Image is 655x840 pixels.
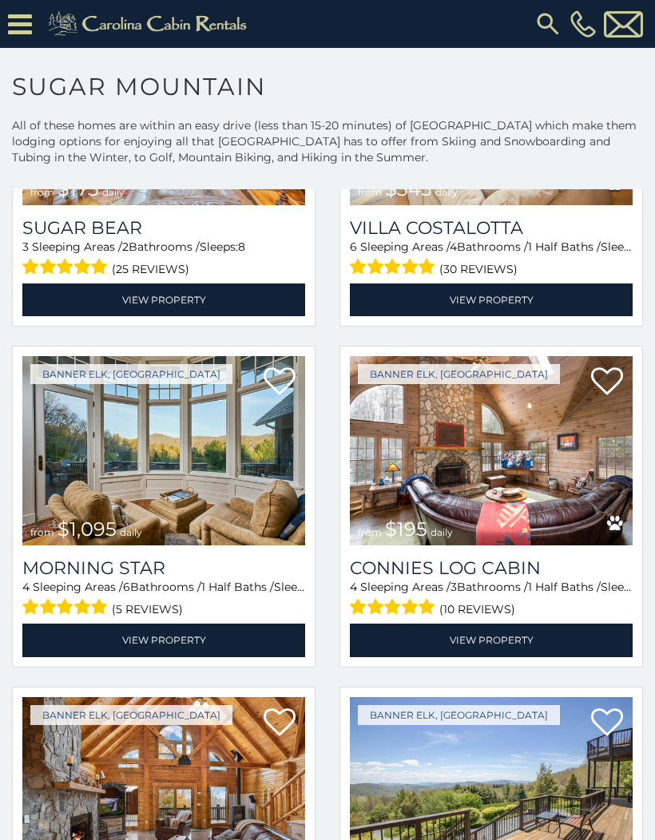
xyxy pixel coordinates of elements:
[358,186,382,198] span: from
[264,707,296,740] a: Add to favorites
[350,624,633,656] a: View Property
[358,526,382,538] span: from
[385,177,432,200] span: $345
[350,239,633,279] div: Sleeping Areas / Bathrooms / Sleeps:
[451,580,457,594] span: 3
[22,580,30,594] span: 4
[350,557,633,579] a: Connies Log Cabin
[102,186,125,198] span: daily
[30,364,232,384] a: Banner Elk, [GEOGRAPHIC_DATA]
[439,599,515,620] span: (10 reviews)
[58,177,99,200] span: $175
[122,240,129,254] span: 2
[591,707,623,740] a: Add to favorites
[40,8,260,40] img: Khaki-logo.png
[22,240,29,254] span: 3
[358,705,560,725] a: Banner Elk, [GEOGRAPHIC_DATA]
[201,580,274,594] span: 1 Half Baths /
[120,526,142,538] span: daily
[385,517,427,541] span: $195
[358,364,560,384] a: Banner Elk, [GEOGRAPHIC_DATA]
[264,366,296,399] a: Add to favorites
[30,186,54,198] span: from
[22,217,305,239] a: Sugar Bear
[112,599,183,620] span: (5 reviews)
[22,283,305,316] a: View Property
[58,517,117,541] span: $1,095
[528,580,601,594] span: 1 Half Baths /
[22,579,305,620] div: Sleeping Areas / Bathrooms / Sleeps:
[350,579,633,620] div: Sleeping Areas / Bathrooms / Sleeps:
[350,217,633,239] a: Villa Costalotta
[350,283,633,316] a: View Property
[112,259,189,279] span: (25 reviews)
[22,624,305,656] a: View Property
[22,557,305,579] a: Morning Star
[123,580,130,594] span: 6
[22,239,305,279] div: Sleeping Areas / Bathrooms / Sleeps:
[30,526,54,538] span: from
[566,10,600,38] a: [PHONE_NUMBER]
[450,240,457,254] span: 4
[350,240,357,254] span: 6
[534,10,562,38] img: search-regular.svg
[439,259,518,279] span: (30 reviews)
[435,186,458,198] span: daily
[528,240,601,254] span: 1 Half Baths /
[350,356,633,545] img: Connies Log Cabin
[22,356,305,545] img: Morning Star
[30,705,232,725] a: Banner Elk, [GEOGRAPHIC_DATA]
[238,240,245,254] span: 8
[350,580,357,594] span: 4
[591,366,623,399] a: Add to favorites
[350,356,633,545] a: Connies Log Cabin from $195 daily
[22,356,305,545] a: Morning Star from $1,095 daily
[431,526,453,538] span: daily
